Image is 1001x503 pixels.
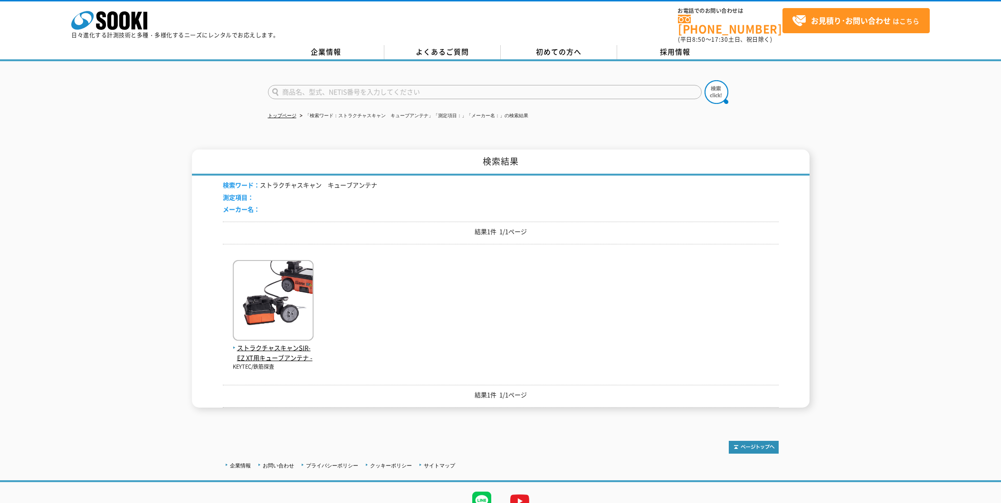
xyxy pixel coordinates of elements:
a: サイトマップ [424,463,455,468]
p: KEYTEC/鉄筋探査 [233,363,314,371]
p: 結果1件 1/1ページ [223,390,779,400]
a: トップページ [268,113,296,118]
a: 初めての方へ [501,45,617,59]
strong: お見積り･お問い合わせ [811,15,891,26]
span: 17:30 [711,35,728,44]
a: 企業情報 [230,463,251,468]
a: ストラクチャスキャンSIR-EZ XT用キューブアンテナ - [233,333,314,363]
img: btn_search.png [705,80,728,104]
a: プライバシーポリシー [306,463,358,468]
input: 商品名、型式、NETIS番号を入力してください [268,85,702,99]
span: 初めての方へ [536,47,582,57]
span: 8:50 [692,35,705,44]
span: お電話でのお問い合わせは [678,8,782,14]
p: 日々進化する計測技術と多種・多様化するニーズにレンタルでお応えします。 [71,32,279,38]
a: お見積り･お問い合わせはこちら [782,8,930,33]
p: 結果1件 1/1ページ [223,227,779,237]
span: ストラクチャスキャンSIR-EZ XT用キューブアンテナ - [233,343,314,363]
a: 企業情報 [268,45,384,59]
a: 採用情報 [617,45,734,59]
img: トップページへ [729,441,779,454]
a: よくあるご質問 [384,45,501,59]
span: (平日 ～ 土日、祝日除く) [678,35,772,44]
h1: 検索結果 [192,149,810,176]
a: クッキーポリシー [370,463,412,468]
span: メーカー名： [223,205,260,214]
span: 検索ワード： [223,180,260,189]
li: 「検索ワード：ストラクチャスキャン キューブアンテナ」「測定項目：」「メーカー名：」の検索結果 [298,111,528,121]
img: - [233,260,314,343]
a: [PHONE_NUMBER] [678,15,782,34]
span: はこちら [792,14,919,28]
span: 測定項目： [223,193,254,202]
li: ストラクチャスキャン キューブアンテナ [223,180,377,190]
a: お問い合わせ [263,463,294,468]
